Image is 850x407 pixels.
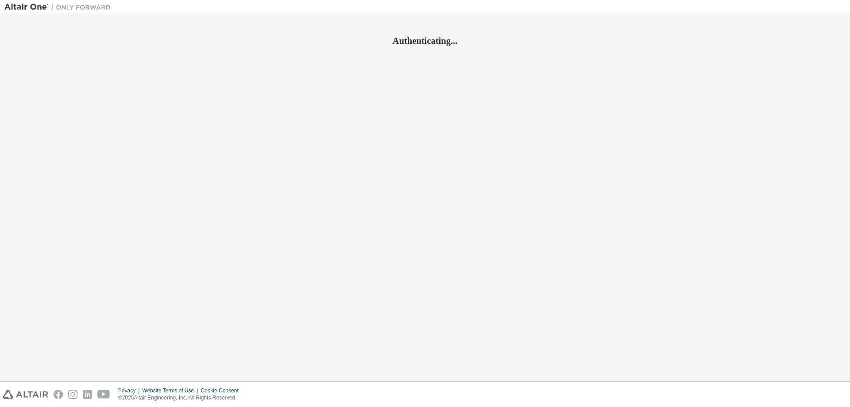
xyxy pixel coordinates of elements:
[3,390,48,399] img: altair_logo.svg
[54,390,63,399] img: facebook.svg
[118,394,244,402] p: © 2025 Altair Engineering, Inc. All Rights Reserved.
[83,390,92,399] img: linkedin.svg
[201,387,243,394] div: Cookie Consent
[4,3,115,12] img: Altair One
[142,387,201,394] div: Website Terms of Use
[97,390,110,399] img: youtube.svg
[4,35,846,47] h2: Authenticating...
[118,387,142,394] div: Privacy
[68,390,77,399] img: instagram.svg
